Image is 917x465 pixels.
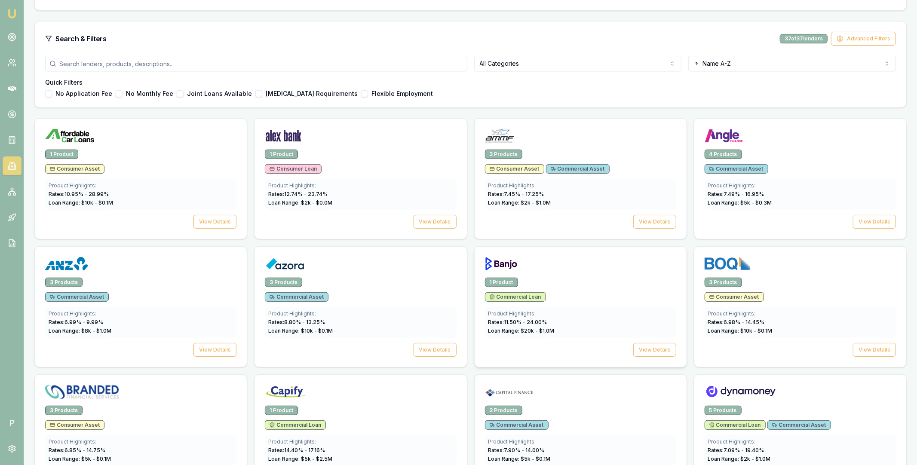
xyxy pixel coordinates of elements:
[705,257,751,271] img: BOQ Finance logo
[268,182,453,189] div: Product Highlights:
[49,199,113,206] span: Loan Range: $ 10 k - $ 0.1 M
[49,447,105,453] span: Rates: 6.85 % - 14.75 %
[34,246,247,367] a: ANZ logo3 ProductsCommercial AssetProduct Highlights:Rates:6.99% - 9.99%Loan Range: $8k - $1.0MVi...
[705,278,742,287] div: 3 Products
[49,182,233,189] div: Product Highlights:
[490,294,541,300] span: Commercial Loan
[780,34,828,43] div: 37 of 37 lenders
[254,118,467,239] a: Alex Bank logo1 ProductConsumer LoanProduct Highlights:Rates:12.74% - 23.74%Loan Range: $2k - $0....
[633,215,676,229] button: View Details
[490,165,540,172] span: Consumer Asset
[709,294,759,300] span: Consumer Asset
[551,165,605,172] span: Commercial Asset
[45,129,94,143] img: Affordable Car Loans logo
[49,319,103,325] span: Rates: 6.99 % - 9.99 %
[485,257,518,271] img: Banjo logo
[49,456,111,462] span: Loan Range: $ 5 k - $ 0.1 M
[488,199,551,206] span: Loan Range: $ 2 k - $ 1.0 M
[45,150,78,159] div: 1 Product
[633,343,676,357] button: View Details
[265,257,304,271] img: Azora logo
[268,191,328,197] span: Rates: 12.74 % - 23.74 %
[488,456,551,462] span: Loan Range: $ 5 k - $ 0.1 M
[193,215,236,229] button: View Details
[705,385,777,399] img: Dynamoney logo
[488,182,673,189] div: Product Highlights:
[254,246,467,367] a: Azora logo3 ProductsCommercial AssetProduct Highlights:Rates:8.80% - 13.25%Loan Range: $10k - $0....
[708,199,772,206] span: Loan Range: $ 5 k - $ 0.3 M
[268,310,453,317] div: Product Highlights:
[266,91,358,97] label: [MEDICAL_DATA] Requirements
[265,278,302,287] div: 3 Products
[268,438,453,445] div: Product Highlights:
[772,422,826,428] span: Commercial Asset
[126,91,173,97] label: No Monthly Fee
[474,246,687,367] a: Banjo logo1 ProductCommercial LoanProduct Highlights:Rates:11.50% - 24.00%Loan Range: $20k - $1.0...
[265,150,298,159] div: 1 Product
[49,438,233,445] div: Product Highlights:
[45,406,83,415] div: 3 Products
[187,91,252,97] label: Joint Loans Available
[709,165,764,172] span: Commercial Asset
[49,191,109,197] span: Rates: 10.95 % - 28.99 %
[708,456,771,462] span: Loan Range: $ 2 k - $ 1.0 M
[45,278,83,287] div: 3 Products
[853,343,896,357] button: View Details
[49,310,233,317] div: Product Highlights:
[50,165,100,172] span: Consumer Asset
[268,447,325,453] span: Rates: 14.40 % - 17.16 %
[7,9,17,19] img: emu-icon-u.png
[694,118,907,239] a: Angle Finance logo4 ProductsCommercial AssetProduct Highlights:Rates:7.49% - 16.95%Loan Range: $5...
[708,438,892,445] div: Product Highlights:
[708,182,892,189] div: Product Highlights:
[193,343,236,357] button: View Details
[268,319,325,325] span: Rates: 8.80 % - 13.25 %
[268,199,332,206] span: Loan Range: $ 2 k - $ 0.0 M
[831,32,896,46] button: Advanced Filters
[55,34,107,44] h3: Search & Filters
[270,294,324,300] span: Commercial Asset
[474,118,687,239] a: AMMF logo3 ProductsConsumer AssetCommercial AssetProduct Highlights:Rates:7.45% - 17.25%Loan Rang...
[485,278,518,287] div: 1 Product
[490,422,544,428] span: Commercial Asset
[488,327,555,334] span: Loan Range: $ 20 k - $ 1.0 M
[488,310,673,317] div: Product Highlights:
[268,456,332,462] span: Loan Range: $ 5 k - $ 2.5 M
[488,319,547,325] span: Rates: 11.50 % - 24.00 %
[708,319,765,325] span: Rates: 6.98 % - 14.45 %
[488,447,545,453] span: Rates: 7.90 % - 14.00 %
[705,406,742,415] div: 5 Products
[414,343,457,357] button: View Details
[488,438,673,445] div: Product Highlights:
[268,327,333,334] span: Loan Range: $ 10 k - $ 0.1 M
[55,91,112,97] label: No Application Fee
[708,310,892,317] div: Product Highlights:
[45,385,119,399] img: Branded Financial Services logo
[485,406,522,415] div: 3 Products
[705,129,744,143] img: Angle Finance logo
[265,129,302,143] img: Alex Bank logo
[34,118,247,239] a: Affordable Car Loans logo1 ProductConsumer AssetProduct Highlights:Rates:10.95% - 28.99%Loan Rang...
[708,447,764,453] span: Rates: 7.09 % - 19.40 %
[49,327,111,334] span: Loan Range: $ 8 k - $ 1.0 M
[485,385,534,399] img: Capital Finance logo
[45,257,88,271] img: ANZ logo
[265,385,308,399] img: Capify logo
[270,165,317,172] span: Consumer Loan
[371,91,433,97] label: Flexible Employment
[853,215,896,229] button: View Details
[708,327,773,334] span: Loan Range: $ 10 k - $ 0.1 M
[709,422,761,428] span: Commercial Loan
[414,215,457,229] button: View Details
[485,129,515,143] img: AMMF logo
[270,422,321,428] span: Commercial Loan
[50,294,104,300] span: Commercial Asset
[3,413,21,432] span: P
[50,422,100,428] span: Consumer Asset
[705,150,742,159] div: 4 Products
[45,78,896,87] h4: Quick Filters
[708,191,764,197] span: Rates: 7.49 % - 16.95 %
[488,191,544,197] span: Rates: 7.45 % - 17.25 %
[694,246,907,367] a: BOQ Finance logo3 ProductsConsumer AssetProduct Highlights:Rates:6.98% - 14.45%Loan Range: $10k -...
[265,406,298,415] div: 1 Product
